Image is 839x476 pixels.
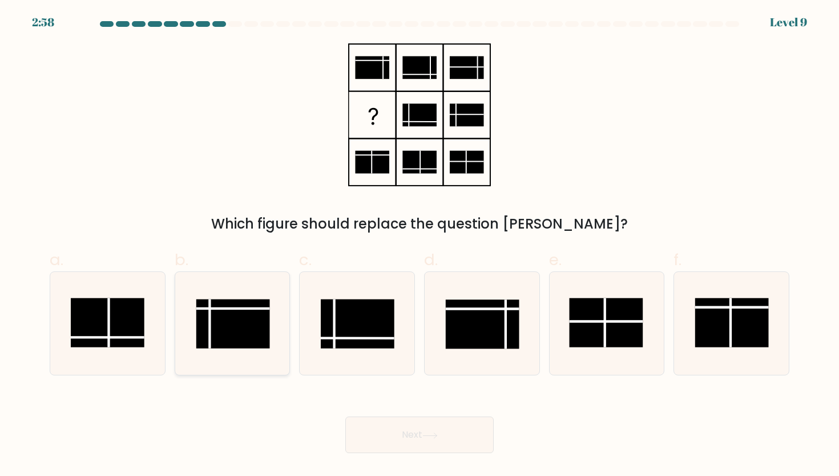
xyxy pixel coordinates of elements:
span: e. [549,249,562,271]
div: Which figure should replace the question [PERSON_NAME]? [57,214,782,234]
span: b. [175,249,188,271]
button: Next [345,417,494,453]
span: f. [673,249,681,271]
span: a. [50,249,63,271]
span: d. [424,249,438,271]
span: c. [299,249,312,271]
div: 2:58 [32,14,54,31]
div: Level 9 [770,14,807,31]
